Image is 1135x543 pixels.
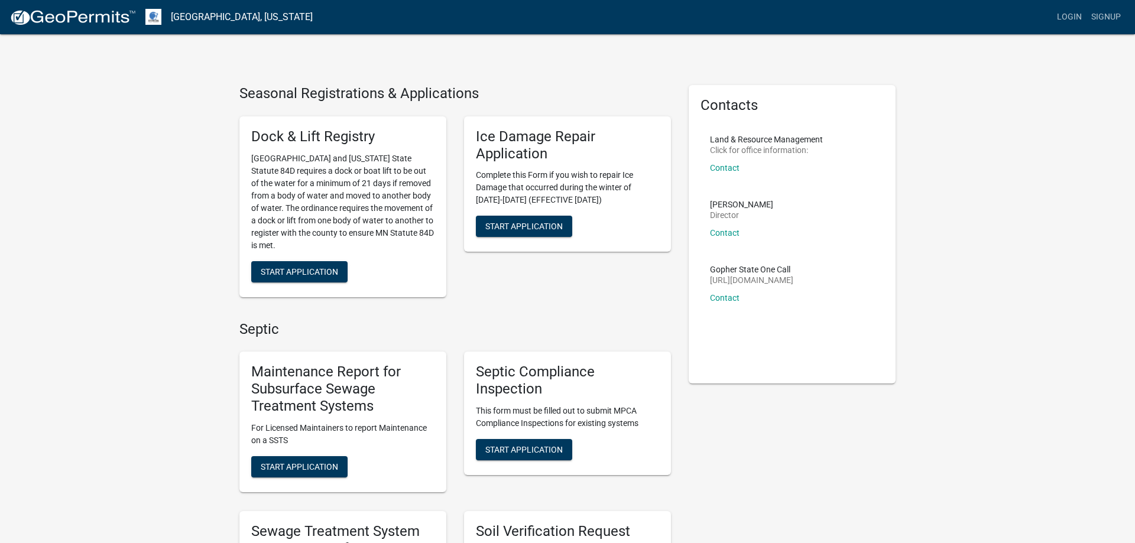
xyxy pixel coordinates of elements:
[251,152,434,252] p: [GEOGRAPHIC_DATA] and [US_STATE] State Statute 84D requires a dock or boat lift to be out of the ...
[1087,6,1126,28] a: Signup
[485,222,563,231] span: Start Application
[476,216,572,237] button: Start Application
[251,128,434,145] h5: Dock & Lift Registry
[145,9,161,25] img: Otter Tail County, Minnesota
[710,163,740,173] a: Contact
[701,97,884,114] h5: Contacts
[710,228,740,238] a: Contact
[261,461,338,471] span: Start Application
[710,276,793,284] p: [URL][DOMAIN_NAME]
[476,405,659,430] p: This form must be filled out to submit MPCA Compliance Inspections for existing systems
[710,211,773,219] p: Director
[251,363,434,414] h5: Maintenance Report for Subsurface Sewage Treatment Systems
[485,444,563,454] span: Start Application
[261,266,338,276] span: Start Application
[251,261,348,282] button: Start Application
[710,265,793,274] p: Gopher State One Call
[171,7,313,27] a: [GEOGRAPHIC_DATA], [US_STATE]
[710,146,823,154] p: Click for office information:
[710,200,773,209] p: [PERSON_NAME]
[251,456,348,477] button: Start Application
[251,422,434,447] p: For Licensed Maintainers to report Maintenance on a SSTS
[239,321,671,338] h4: Septic
[710,293,740,303] a: Contact
[239,85,671,102] h4: Seasonal Registrations & Applications
[476,128,659,162] h5: Ice Damage Repair Application
[476,169,659,206] p: Complete this Form if you wish to repair Ice Damage that occurred during the winter of [DATE]-[DA...
[476,439,572,460] button: Start Application
[1052,6,1087,28] a: Login
[476,523,659,540] h5: Soil Verification Request
[476,363,659,398] h5: Septic Compliance Inspection
[710,135,823,144] p: Land & Resource Management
